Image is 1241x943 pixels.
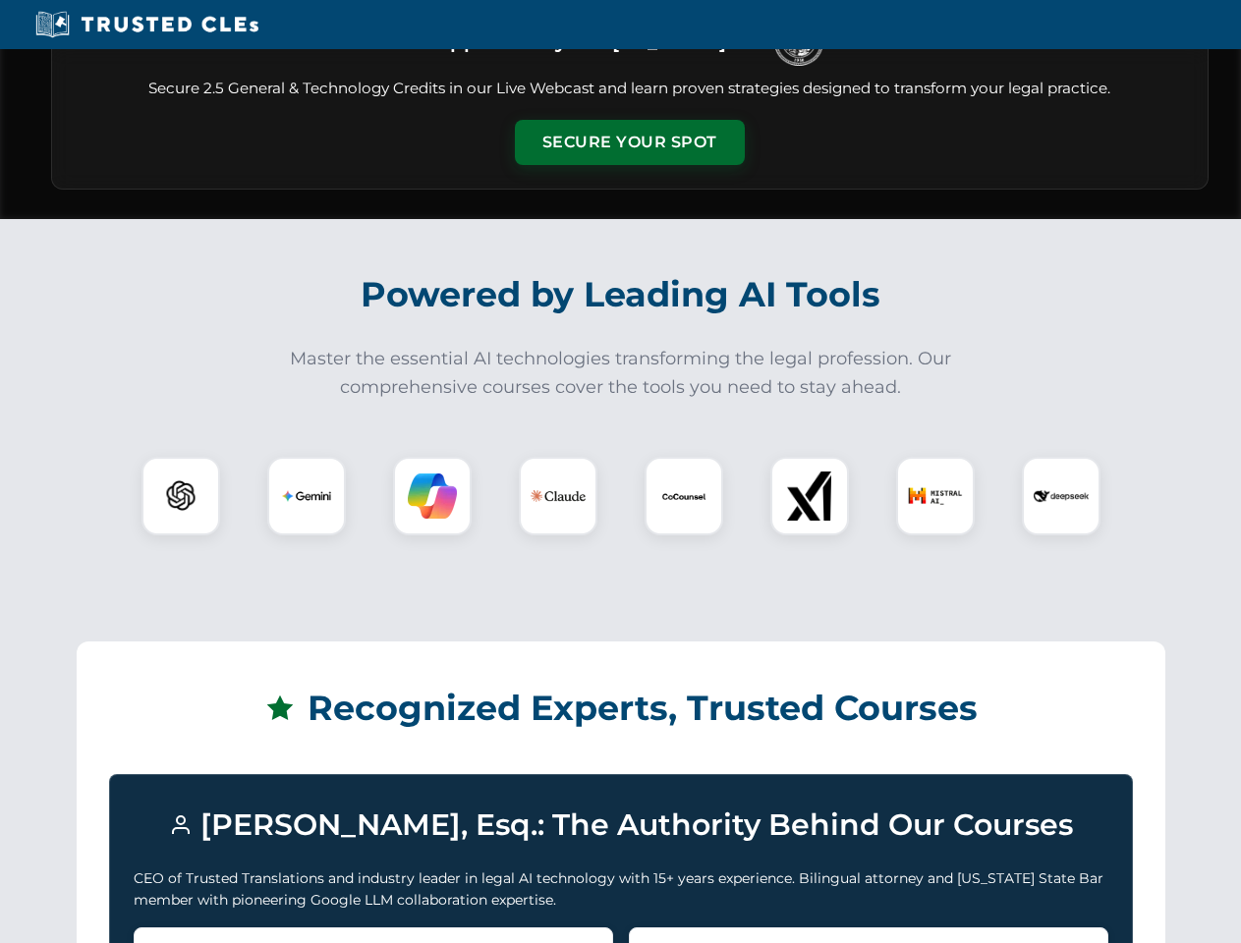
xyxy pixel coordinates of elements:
[531,469,586,524] img: Claude Logo
[896,457,975,535] div: Mistral AI
[515,120,745,165] button: Secure Your Spot
[1022,457,1100,535] div: DeepSeek
[152,468,209,525] img: ChatGPT Logo
[645,457,723,535] div: CoCounsel
[29,10,264,39] img: Trusted CLEs
[76,78,1184,100] p: Secure 2.5 General & Technology Credits in our Live Webcast and learn proven strategies designed ...
[785,471,834,521] img: xAI Logo
[770,457,849,535] div: xAI
[277,345,965,402] p: Master the essential AI technologies transforming the legal profession. Our comprehensive courses...
[1034,469,1089,524] img: DeepSeek Logo
[659,471,708,521] img: CoCounsel Logo
[282,471,331,521] img: Gemini Logo
[408,471,457,521] img: Copilot Logo
[908,469,963,524] img: Mistral AI Logo
[77,260,1165,329] h2: Powered by Leading AI Tools
[267,457,346,535] div: Gemini
[134,867,1108,912] p: CEO of Trusted Translations and industry leader in legal AI technology with 15+ years experience....
[519,457,597,535] div: Claude
[141,457,220,535] div: ChatGPT
[134,799,1108,852] h3: [PERSON_NAME], Esq.: The Authority Behind Our Courses
[109,674,1133,743] h2: Recognized Experts, Trusted Courses
[393,457,472,535] div: Copilot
